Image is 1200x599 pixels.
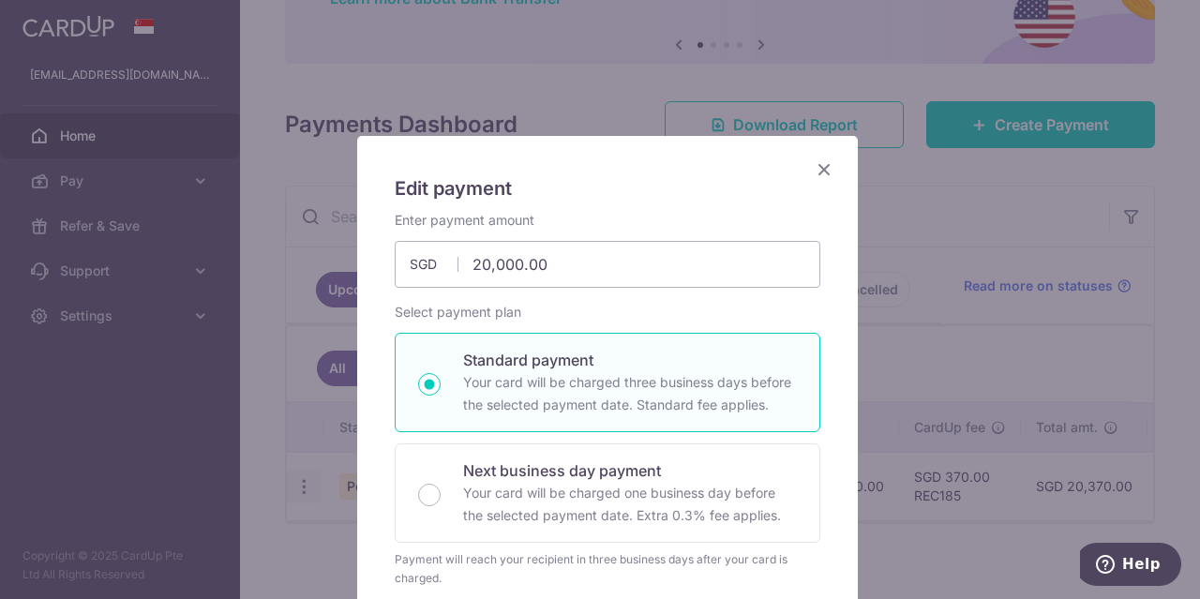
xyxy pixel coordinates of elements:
iframe: Opens a widget where you can find more information [1080,543,1181,590]
p: Next business day payment [463,459,797,482]
p: Your card will be charged three business days before the selected payment date. Standard fee appl... [463,371,797,416]
input: 0.00 [395,241,820,288]
label: Select payment plan [395,303,521,322]
p: Standard payment [463,349,797,371]
p: Your card will be charged one business day before the selected payment date. Extra 0.3% fee applies. [463,482,797,527]
h5: Edit payment [395,173,820,203]
label: Enter payment amount [395,211,534,230]
span: SGD [410,255,458,274]
button: Close [813,158,835,181]
div: Payment will reach your recipient in three business days after your card is charged. [395,550,820,588]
